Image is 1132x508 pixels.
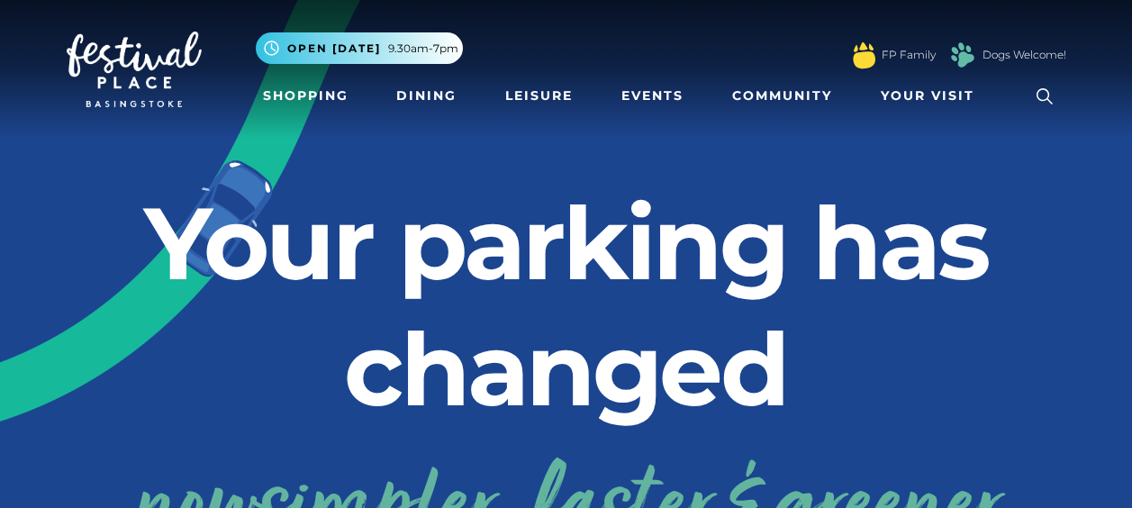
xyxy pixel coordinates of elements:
a: Community [725,79,839,113]
a: Dogs Welcome! [983,47,1066,63]
img: Festival Place Logo [67,32,202,107]
a: Events [614,79,691,113]
a: FP Family [882,47,936,63]
a: Your Visit [874,79,991,113]
span: Open [DATE] [287,41,381,57]
span: Your Visit [881,86,974,105]
a: Shopping [256,79,356,113]
button: Open [DATE] 9.30am-7pm [256,32,463,64]
span: 9.30am-7pm [388,41,458,57]
a: Leisure [498,79,580,113]
a: Dining [389,79,464,113]
h2: Your parking has changed [67,180,1066,432]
